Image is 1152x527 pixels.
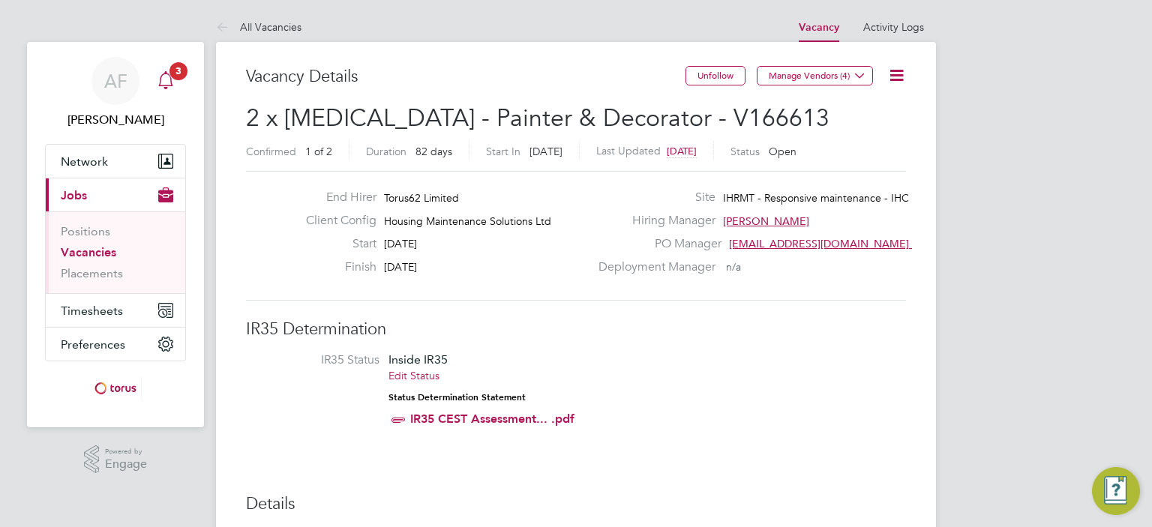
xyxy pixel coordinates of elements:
span: Open [769,145,796,158]
label: Last Updated [596,144,661,157]
span: 82 days [415,145,452,158]
button: Timesheets [46,294,185,327]
span: 2 x [MEDICAL_DATA] - Painter & Decorator - V166613 [246,103,829,133]
label: Duration [366,145,406,158]
nav: Main navigation [27,42,204,427]
label: Hiring Manager [589,213,715,229]
span: [EMAIL_ADDRESS][DOMAIN_NAME] working@torus.… [729,237,996,250]
label: Start [294,236,376,252]
div: Jobs [46,211,185,293]
span: 3 [169,62,187,80]
span: Inside IR35 [388,352,448,367]
label: Status [730,145,760,158]
label: Site [589,190,715,205]
span: Timesheets [61,304,123,318]
span: [DATE] [529,145,562,158]
a: IR35 CEST Assessment... .pdf [410,412,574,426]
span: [DATE] [384,260,417,274]
span: Alan Fairley [45,111,186,129]
label: Confirmed [246,145,296,158]
span: n/a [726,260,741,274]
a: Vacancy [799,21,839,34]
span: IHRMT - Responsive maintenance - IHC [723,191,909,205]
a: Go to home page [45,376,186,400]
span: [PERSON_NAME] [723,214,809,228]
button: Engage Resource Center [1092,467,1140,515]
a: Vacancies [61,245,116,259]
span: Preferences [61,337,125,352]
a: Edit Status [388,369,439,382]
label: Finish [294,259,376,275]
span: AF [104,71,127,91]
a: Powered byEngage [84,445,148,474]
img: torus-logo-retina.png [89,376,142,400]
button: Network [46,145,185,178]
a: Positions [61,224,110,238]
a: Placements [61,266,123,280]
h3: Vacancy Details [246,66,685,88]
label: End Hirer [294,190,376,205]
span: Network [61,154,108,169]
button: Unfollow [685,66,745,85]
span: Jobs [61,188,87,202]
label: Start In [486,145,520,158]
span: Torus62 Limited [384,191,459,205]
label: Client Config [294,213,376,229]
a: All Vacancies [216,20,301,34]
span: Housing Maintenance Solutions Ltd [384,214,551,228]
h3: IR35 Determination [246,319,906,340]
strong: Status Determination Statement [388,392,526,403]
label: IR35 Status [261,352,379,368]
span: [DATE] [384,237,417,250]
a: 3 [151,57,181,105]
span: Powered by [105,445,147,458]
a: AF[PERSON_NAME] [45,57,186,129]
button: Preferences [46,328,185,361]
label: PO Manager [589,236,721,252]
button: Jobs [46,178,185,211]
a: Activity Logs [863,20,924,34]
span: Engage [105,458,147,471]
h3: Details [246,493,906,515]
span: [DATE] [667,145,697,157]
label: Deployment Manager [589,259,715,275]
button: Manage Vendors (4) [757,66,873,85]
span: 1 of 2 [305,145,332,158]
